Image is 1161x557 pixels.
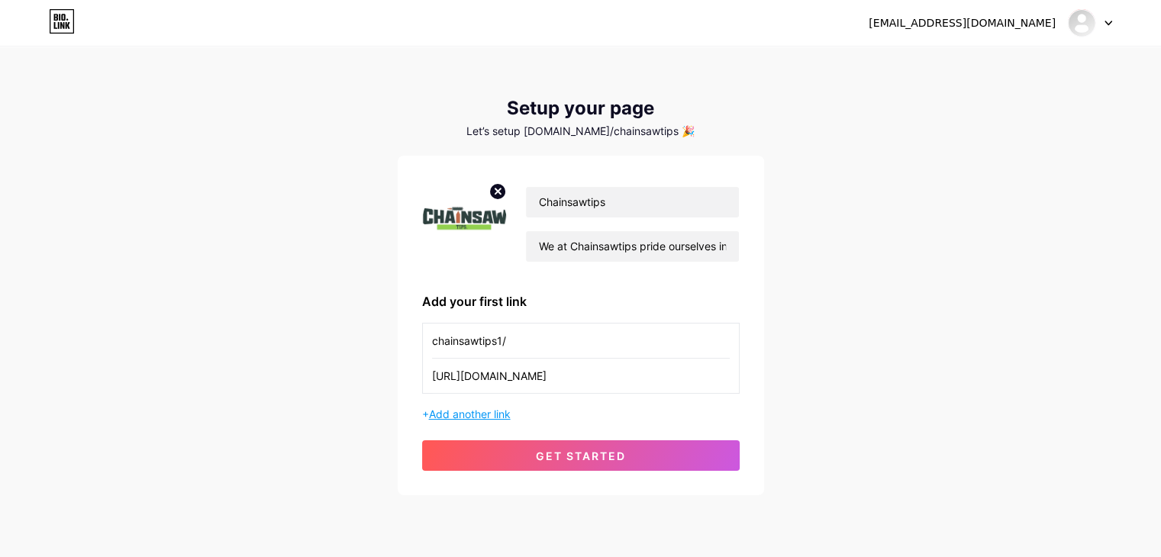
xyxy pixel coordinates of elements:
input: Link name (My Instagram) [432,324,730,358]
div: + [422,406,740,422]
button: get started [422,440,740,471]
div: [EMAIL_ADDRESS][DOMAIN_NAME] [869,15,1056,31]
img: profile pic [422,180,508,268]
div: Let’s setup [DOMAIN_NAME]/chainsawtips 🎉 [398,125,764,137]
span: get started [536,449,626,462]
img: chainsawtips [1067,8,1096,37]
div: Add your first link [422,292,740,311]
span: Add another link [429,407,511,420]
input: bio [526,231,738,262]
input: URL (https://instagram.com/yourname) [432,359,730,393]
input: Your name [526,187,738,217]
div: Setup your page [398,98,764,119]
